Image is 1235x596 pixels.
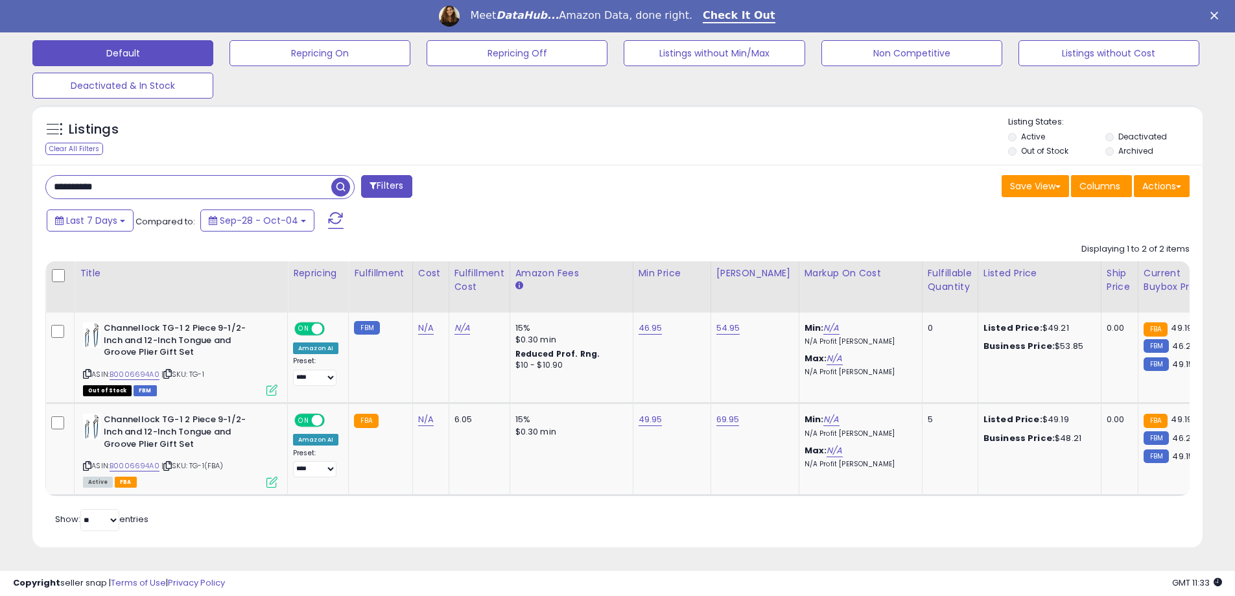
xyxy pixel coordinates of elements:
a: N/A [418,413,434,426]
div: 0.00 [1107,322,1128,334]
div: $49.19 [983,414,1091,425]
a: B0006694A0 [110,460,159,471]
div: [PERSON_NAME] [716,267,794,280]
b: Business Price: [983,432,1055,444]
div: Markup on Cost [805,267,917,280]
small: FBM [1144,357,1169,371]
div: seller snap | | [13,577,225,590]
p: N/A Profit [PERSON_NAME] [805,460,912,469]
a: N/A [827,352,842,365]
small: FBM [1144,449,1169,463]
p: N/A Profit [PERSON_NAME] [805,429,912,438]
div: Close [1210,12,1223,19]
div: Fulfillment Cost [454,267,504,294]
p: Listing States: [1008,116,1203,128]
a: Terms of Use [111,577,166,589]
div: Amazon Fees [515,267,628,280]
button: Save View [1002,175,1069,197]
button: Non Competitive [821,40,1002,66]
span: Sep-28 - Oct-04 [220,214,298,227]
img: Profile image for Georgie [439,6,460,27]
div: Listed Price [983,267,1096,280]
small: FBM [1144,431,1169,445]
span: Columns [1079,180,1120,193]
a: B0006694A0 [110,369,159,380]
div: Preset: [293,449,338,478]
small: FBM [354,321,379,335]
button: Deactivated & In Stock [32,73,213,99]
div: Meet Amazon Data, done right. [470,9,692,22]
small: FBA [1144,414,1168,428]
div: Clear All Filters [45,143,103,155]
a: Privacy Policy [168,577,225,589]
small: Amazon Fees. [515,280,523,292]
label: Out of Stock [1021,145,1068,156]
div: 0.00 [1107,414,1128,425]
div: $10 - $10.90 [515,360,623,371]
small: FBA [354,414,378,428]
span: Show: entries [55,513,148,525]
img: 41ptFf6M-QL._SL40_.jpg [83,414,100,440]
div: Amazon AI [293,434,338,446]
label: Deactivated [1118,131,1167,142]
b: Max: [805,444,827,457]
a: 49.95 [639,413,663,426]
b: Business Price: [983,340,1055,352]
b: Channellock TG-1 2 Piece 9-1/2-Inch and 12-Inch Tongue and Groove Plier Gift Set [104,414,261,453]
h5: Listings [69,121,119,139]
button: Repricing Off [427,40,607,66]
span: All listings currently available for purchase on Amazon [83,477,113,488]
div: Preset: [293,357,338,386]
div: 15% [515,414,623,425]
div: Cost [418,267,443,280]
span: 46.22 [1172,340,1196,352]
i: DataHub... [496,9,559,21]
button: Sep-28 - Oct-04 [200,209,314,232]
span: OFF [323,324,344,335]
strong: Copyright [13,577,60,589]
a: Check It Out [703,9,775,23]
div: 6.05 [454,414,500,425]
div: ASIN: [83,414,277,486]
b: Min: [805,322,824,334]
div: 5 [928,414,968,425]
b: Min: [805,413,824,425]
div: ASIN: [83,322,277,394]
div: Current Buybox Price [1144,267,1210,294]
div: 0 [928,322,968,334]
th: The percentage added to the cost of goods (COGS) that forms the calculator for Min & Max prices. [799,261,922,313]
span: ON [296,415,312,426]
span: FBM [134,385,157,396]
label: Active [1021,131,1045,142]
span: 2025-10-14 11:33 GMT [1172,577,1222,589]
a: N/A [823,322,839,335]
span: | SKU: TG-1 [161,369,204,379]
span: 49.15 [1172,450,1194,462]
b: Channellock TG-1 2 Piece 9-1/2-Inch and 12-Inch Tongue and Groove Plier Gift Set [104,322,261,362]
span: ON [296,324,312,335]
div: Fulfillable Quantity [928,267,972,294]
a: N/A [454,322,470,335]
span: 49.19 [1171,413,1192,425]
a: N/A [827,444,842,457]
span: All listings that are currently out of stock and unavailable for purchase on Amazon [83,385,132,396]
span: OFF [323,415,344,426]
b: Listed Price: [983,322,1042,334]
div: Displaying 1 to 2 of 2 items [1081,243,1190,256]
div: Repricing [293,267,343,280]
span: 49.19 [1171,322,1192,334]
div: Title [80,267,282,280]
img: 41ptFf6M-QL._SL40_.jpg [83,322,100,348]
span: Compared to: [135,215,195,228]
button: Repricing On [229,40,410,66]
a: 54.95 [716,322,740,335]
b: Max: [805,352,827,364]
a: 46.95 [639,322,663,335]
button: Actions [1134,175,1190,197]
span: FBA [115,477,137,488]
span: Last 7 Days [66,214,117,227]
p: N/A Profit [PERSON_NAME] [805,337,912,346]
small: FBA [1144,322,1168,337]
div: Amazon AI [293,342,338,354]
b: Reduced Prof. Rng. [515,348,600,359]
